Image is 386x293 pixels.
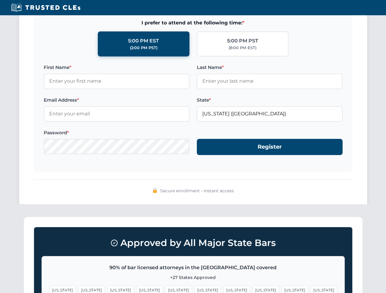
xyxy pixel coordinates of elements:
[128,37,159,45] div: 5:00 PM EST
[160,187,234,194] span: Secure enrollment • Instant access
[197,64,343,71] label: Last Name
[44,74,189,89] input: Enter your first name
[44,129,189,136] label: Password
[49,264,337,272] p: 90% of bar licensed attorneys in the [GEOGRAPHIC_DATA] covered
[44,64,189,71] label: First Name
[130,45,157,51] div: (2:00 PM PST)
[227,37,258,45] div: 5:00 PM PST
[44,106,189,121] input: Enter your email
[197,96,343,104] label: State
[42,235,345,251] h3: Approved by All Major State Bars
[229,45,256,51] div: (8:00 PM EST)
[44,96,189,104] label: Email Address
[197,106,343,121] input: Florida (FL)
[153,188,157,193] img: 🔒
[49,274,337,281] p: +27 States Approved
[44,19,343,27] span: I prefer to attend at the following time:
[197,74,343,89] input: Enter your last name
[197,139,343,155] button: Register
[9,3,82,12] img: Trusted CLEs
